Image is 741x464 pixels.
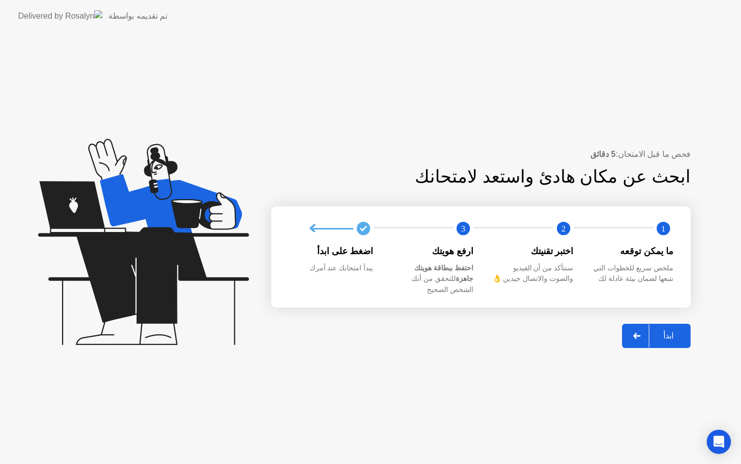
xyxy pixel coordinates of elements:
b: احتفظ ببطاقة هويتك جاهزة [414,264,473,283]
div: ما يمكن توقعه [590,245,674,258]
b: 5 دقائق [590,150,615,158]
div: اضغط على ابدأ [289,245,374,258]
img: Delivered by Rosalyn [18,10,102,22]
text: 1 [661,224,665,234]
div: ملخص سريع للخطوات التي نتبعها لضمان بيئة عادلة لك [590,263,674,284]
div: ابدأ [649,331,688,340]
div: سنتأكد من أن الفيديو والصوت والاتصال جيدين 👌 [489,263,574,284]
button: ابدأ [622,324,691,348]
div: اختبر تقنيتك [489,245,574,258]
text: 2 [561,224,565,234]
text: 3 [461,224,465,234]
div: فحص ما قبل الامتحان: [271,148,691,160]
div: ارفع هويتك [390,245,474,258]
div: للتحقق من أنك الشخص الصحيح [390,263,474,296]
div: تم تقديمه بواسطة [108,10,167,22]
div: Open Intercom Messenger [707,430,731,454]
div: يبدأ امتحانك عند أمرك [289,263,374,274]
div: ابحث عن مكان هادئ واستعد لامتحانك [336,163,691,190]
